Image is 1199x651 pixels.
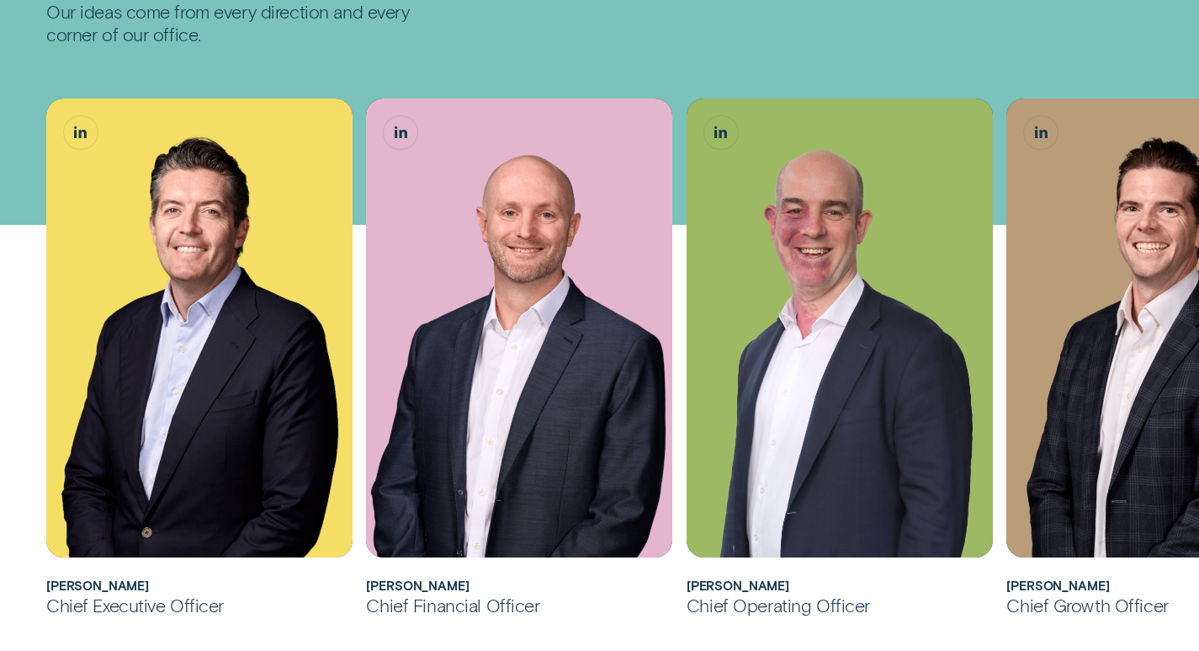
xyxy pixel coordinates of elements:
[46,594,353,616] div: Chief Executive Officer
[687,99,993,558] img: Sam Harding
[384,116,417,150] a: Matthew Lewis, Chief Financial Officer LinkedIn button
[1024,116,1058,150] a: James Goodwin, Chief Growth Officer LinkedIn button
[64,116,98,150] a: Andrew Goodwin, Chief Executive Officer LinkedIn button
[687,99,993,558] div: Sam Harding, Chief Operating Officer
[46,579,353,593] h2: Andrew Goodwin
[366,594,672,616] div: Chief Financial Officer
[687,579,993,593] h2: Sam Harding
[704,116,738,150] a: Sam Harding, Chief Operating Officer LinkedIn button
[687,594,993,616] div: Chief Operating Officer
[46,99,353,558] img: Andrew Goodwin
[366,99,672,558] div: Matthew Lewis, Chief Financial Officer
[46,99,353,558] div: Andrew Goodwin, Chief Executive Officer
[366,579,672,593] h2: Matthew Lewis
[366,99,672,558] img: Matthew Lewis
